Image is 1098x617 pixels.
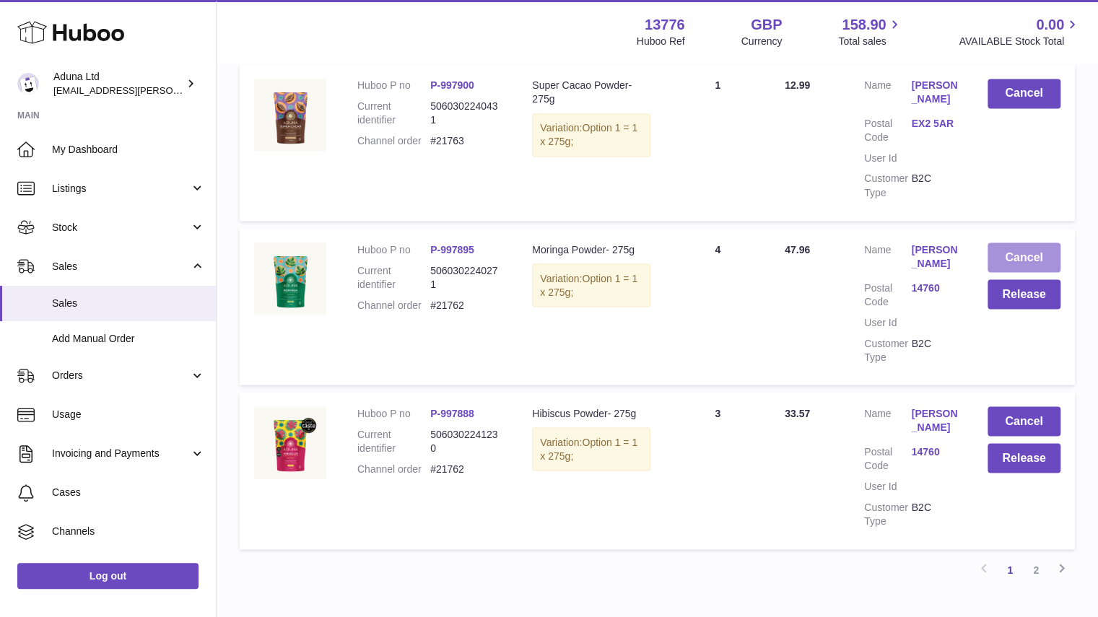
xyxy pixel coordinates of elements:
[52,332,205,346] span: Add Manual Order
[838,35,902,48] span: Total sales
[785,243,810,255] span: 47.96
[357,462,430,476] dt: Channel order
[864,242,911,274] dt: Name
[532,79,650,106] div: Super Cacao Powder- 275g
[430,134,503,148] dd: #21763
[751,15,782,35] strong: GBP
[785,79,810,91] span: 12.99
[532,406,650,420] div: Hibiscus Powder- 275g
[864,445,911,472] dt: Postal Code
[1023,556,1049,582] a: 2
[785,407,810,419] span: 33.57
[997,556,1023,582] a: 1
[532,242,650,256] div: Moringa Powder- 275g
[52,182,190,196] span: Listings
[430,100,503,127] dd: 5060302240431
[842,15,886,35] span: 158.90
[357,242,430,256] dt: Huboo P no
[911,500,958,528] dd: B2C
[911,242,958,270] a: [PERSON_NAME]
[911,79,958,106] a: [PERSON_NAME]
[532,113,650,157] div: Variation:
[52,486,205,499] span: Cases
[357,100,430,127] dt: Current identifier
[864,479,911,493] dt: User Id
[430,298,503,312] dd: #21762
[532,263,650,307] div: Variation:
[741,35,783,48] div: Currency
[864,172,911,199] dt: Customer Type
[959,35,1081,48] span: AVAILABLE Stock Total
[911,406,958,434] a: [PERSON_NAME]
[254,79,326,151] img: SUPER-CACAO-POWDER-POUCH-FOP-CHALK.jpg
[864,281,911,308] dt: Postal Code
[254,406,326,478] img: HIBISCUS-POWDER-POUCH-FOP-CHALK.jpg
[430,462,503,476] dd: #21762
[540,436,637,461] span: Option 1 = 1 x 275g;
[52,447,190,460] span: Invoicing and Payments
[430,243,474,255] a: P-997895
[532,427,650,471] div: Variation:
[430,79,474,91] a: P-997900
[988,79,1060,108] button: Cancel
[864,406,911,437] dt: Name
[864,336,911,364] dt: Customer Type
[52,525,205,538] span: Channels
[1036,15,1064,35] span: 0.00
[52,260,190,274] span: Sales
[430,427,503,455] dd: 5060302241230
[52,221,190,235] span: Stock
[357,263,430,291] dt: Current identifier
[540,272,637,297] span: Option 1 = 1 x 275g;
[53,70,183,97] div: Aduna Ltd
[959,15,1081,48] a: 0.00 AVAILABLE Stock Total
[665,228,770,385] td: 4
[864,315,911,329] dt: User Id
[864,117,911,144] dt: Postal Code
[988,406,1060,436] button: Cancel
[357,298,430,312] dt: Channel order
[637,35,685,48] div: Huboo Ref
[838,15,902,48] a: 158.90 Total sales
[864,500,911,528] dt: Customer Type
[540,122,637,147] span: Option 1 = 1 x 275g;
[911,117,958,131] a: EX2 5AR
[357,406,430,420] dt: Huboo P no
[988,242,1060,272] button: Cancel
[665,392,770,548] td: 3
[357,79,430,92] dt: Huboo P no
[988,279,1060,309] button: Release
[52,297,205,310] span: Sales
[17,563,199,589] a: Log out
[988,443,1060,473] button: Release
[17,73,39,95] img: deborahe.kamara@aduna.com
[430,407,474,419] a: P-997888
[911,281,958,294] a: 14760
[864,152,911,165] dt: User Id
[52,408,205,421] span: Usage
[665,64,770,221] td: 1
[357,134,430,148] dt: Channel order
[357,427,430,455] dt: Current identifier
[911,172,958,199] dd: B2C
[254,242,326,315] img: MORINGA-POWDER-POUCH-FOP-CHALK.jpg
[911,336,958,364] dd: B2C
[52,143,205,157] span: My Dashboard
[53,84,367,96] span: [EMAIL_ADDRESS][PERSON_NAME][PERSON_NAME][DOMAIN_NAME]
[864,79,911,110] dt: Name
[911,445,958,458] a: 14760
[430,263,503,291] dd: 5060302240271
[52,369,190,382] span: Orders
[645,15,685,35] strong: 13776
